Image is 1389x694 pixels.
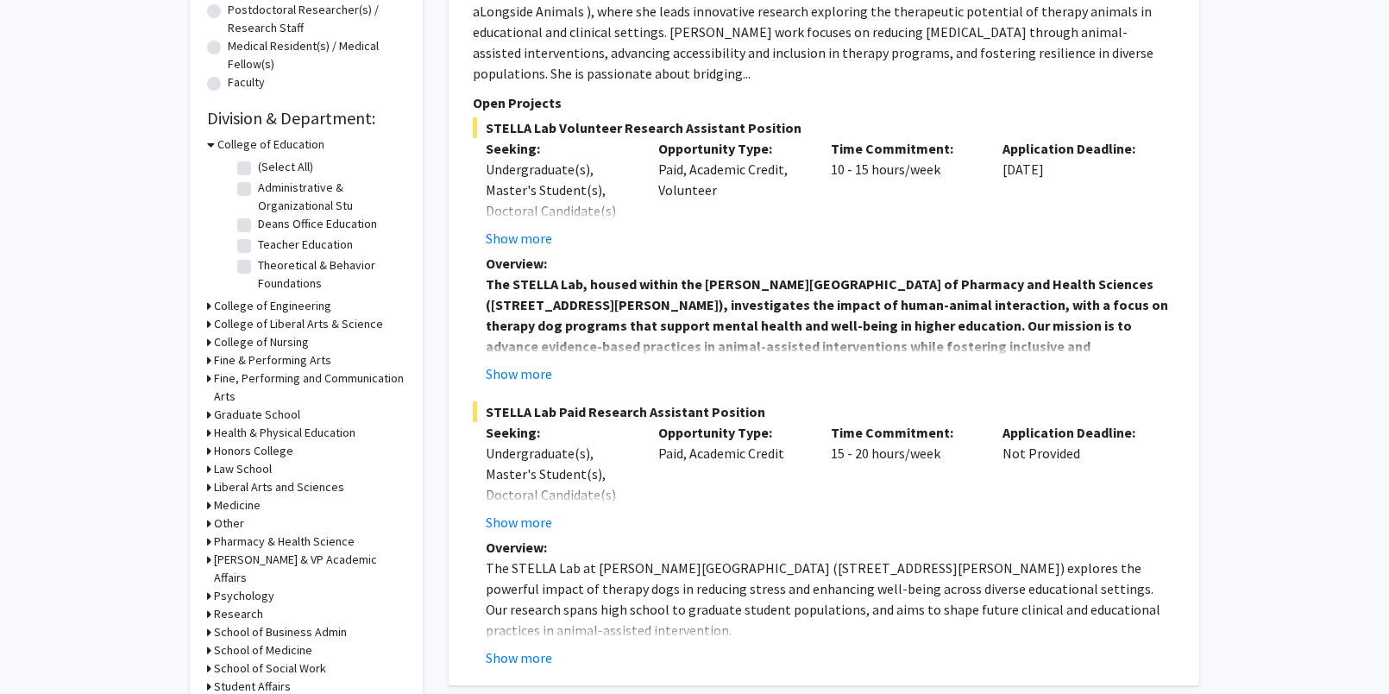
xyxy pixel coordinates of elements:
h3: Psychology [214,587,274,605]
div: 15 - 20 hours/week [818,422,990,533]
label: (Select All) [258,158,313,176]
div: Paid, Academic Credit, Volunteer [645,138,818,249]
h2: Division & Department: [207,108,405,129]
h3: Graduate School [214,406,300,424]
label: Administrative & Organizational Stu [258,179,401,215]
div: [DATE] [990,138,1162,249]
span: STELLA Lab Volunteer Research Assistant Position [473,117,1175,138]
h3: College of Engineering [214,297,331,315]
p: Time Commitment: [831,138,977,159]
p: Time Commitment: [831,422,977,443]
label: Postdoctoral Researcher(s) / Research Staff [228,1,405,37]
label: Faculty [228,73,265,91]
h3: Fine & Performing Arts [214,351,331,369]
h3: College of Liberal Arts & Science [214,315,383,333]
p: Application Deadline: [1002,422,1149,443]
div: Paid, Academic Credit [645,422,818,533]
div: 10 - 15 hours/week [818,138,990,249]
p: Opportunity Type: [658,422,805,443]
h3: Research [214,605,263,623]
p: Opportunity Type: [658,138,805,159]
strong: The STELLA Lab, housed within the [PERSON_NAME][GEOGRAPHIC_DATA] of Pharmacy and Health Sciences ... [486,275,1172,417]
button: Show more [486,363,552,384]
h3: Liberal Arts and Sciences [214,478,344,496]
h3: Other [214,514,244,533]
div: Undergraduate(s), Master's Student(s), Doctoral Candidate(s) (PhD, MD, DMD, PharmD, etc.), Postdo... [486,159,632,325]
p: Application Deadline: [1002,138,1149,159]
h3: Health & Physical Education [214,424,355,442]
p: Open Projects [473,92,1175,113]
p: Seeking: [486,138,632,159]
label: Medical Resident(s) / Medical Fellow(s) [228,37,405,73]
h3: Law School [214,460,272,478]
h3: Fine, Performing and Communication Arts [214,369,405,406]
div: Not Provided [990,422,1162,533]
button: Show more [486,647,552,668]
h3: Honors College [214,442,293,460]
label: Theoretical & Behavior Foundations [258,256,401,293]
h3: School of Medicine [214,641,312,659]
strong: Overview: [486,539,547,556]
h3: School of Business Admin [214,623,347,641]
strong: Overview: [486,255,547,272]
label: Teacher Education [258,236,353,254]
h3: [PERSON_NAME] & VP Academic Affairs [214,551,405,587]
button: Show more [486,228,552,249]
p: The STELLA Lab at [PERSON_NAME][GEOGRAPHIC_DATA] ([STREET_ADDRESS][PERSON_NAME]) explores the pow... [486,558,1175,640]
h3: Pharmacy & Health Science [214,533,355,551]
h3: School of Social Work [214,659,326,678]
p: Seeking: [486,422,632,443]
iframe: Chat [13,616,73,681]
button: Show more [486,512,552,533]
label: Deans Office Education [258,215,377,233]
div: Undergraduate(s), Master's Student(s), Doctoral Candidate(s) (PhD, MD, DMD, PharmD, etc.), Postdo... [486,443,632,609]
h3: College of Nursing [214,333,309,351]
span: STELLA Lab Paid Research Assistant Position [473,401,1175,422]
h3: Medicine [214,496,261,514]
h3: College of Education [217,136,324,154]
